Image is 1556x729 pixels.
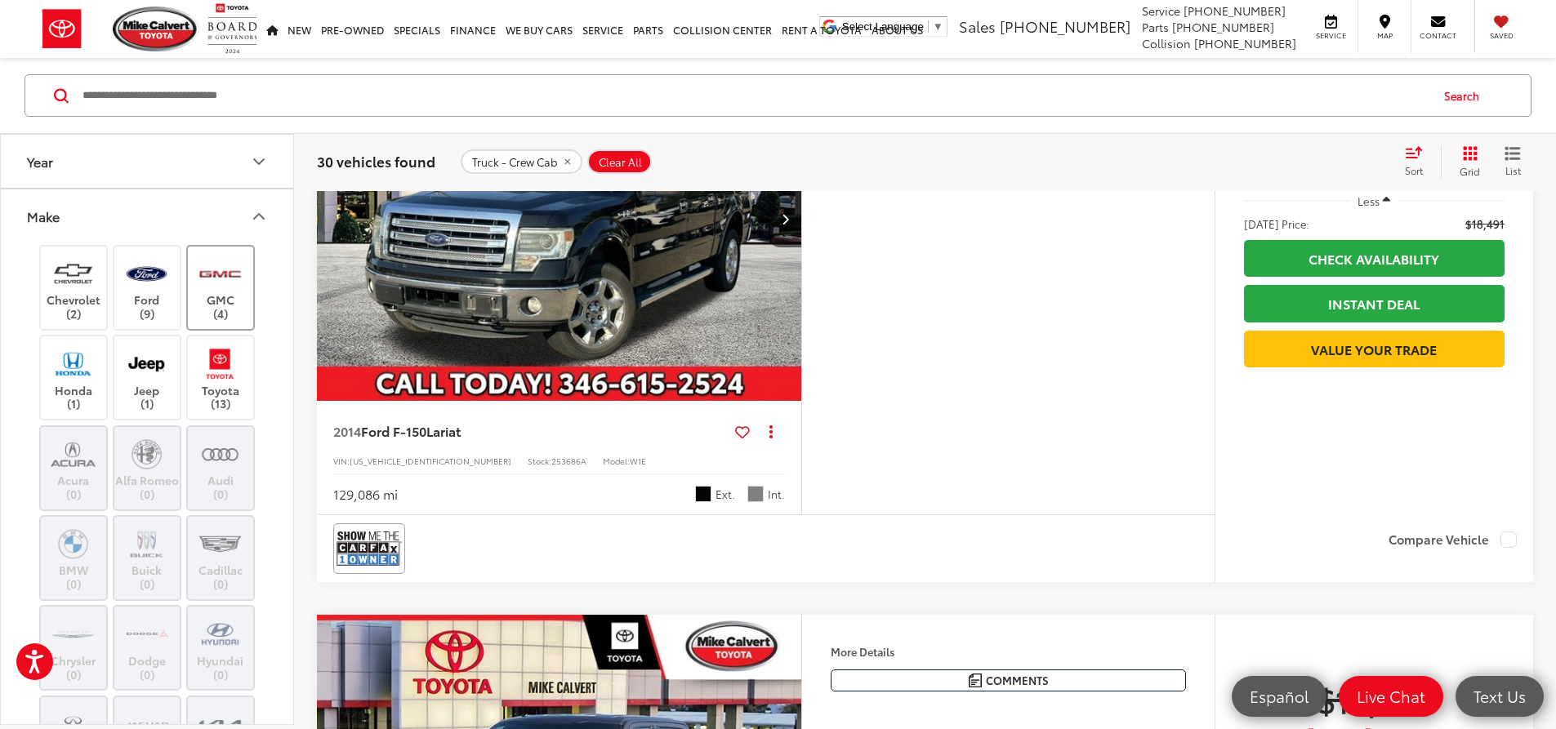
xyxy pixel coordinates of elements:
label: Hyundai (0) [188,615,254,681]
img: Mike Calvert Toyota in Houston, TX) [198,525,243,563]
span: [PHONE_NUMBER] [1172,19,1274,35]
label: BMW (0) [41,525,107,591]
span: $18,491 [1465,216,1505,232]
label: Ford (9) [114,255,181,321]
span: Español [1242,686,1317,706]
span: [US_VEHICLE_IDENTIFICATION_NUMBER] [350,455,511,467]
img: Mike Calvert Toyota in Houston, TX) [124,525,169,563]
span: Collision [1142,35,1191,51]
img: Mike Calvert Toyota in Houston, TX) [124,615,169,653]
button: Actions [756,417,785,446]
label: Compare Vehicle [1389,531,1517,548]
img: Mike Calvert Toyota [113,7,199,51]
span: Gray [747,486,764,502]
label: Alfa Romeo (0) [114,434,181,500]
button: MakeMake [1,189,295,242]
div: 2014 Ford F-150 Lariat 0 [316,37,803,401]
span: Truck - Crew Cab [472,155,557,168]
span: $19,991 [1244,678,1505,719]
span: Map [1367,30,1402,41]
span: Ext. [716,487,735,502]
span: Grid [1460,164,1480,178]
span: dropdown dots [769,425,773,438]
label: Jeep (1) [114,344,181,411]
span: Stock: [528,455,551,467]
button: Grid View [1441,145,1492,178]
img: Mike Calvert Toyota in Houston, TX) [198,434,243,473]
label: Audi (0) [188,434,254,500]
label: Buick (0) [114,525,181,591]
img: Mike Calvert Toyota in Houston, TX) [198,255,243,293]
button: Comments [831,669,1186,691]
img: Mike Calvert Toyota in Houston, TX) [51,525,96,563]
span: Comments [986,673,1049,688]
a: 2014Ford F-150Lariat [333,422,729,440]
img: 2014 Ford F-150 Lariat [316,37,803,402]
span: Less [1358,193,1380,208]
label: Chevrolet (2) [41,255,107,321]
a: Instant Deal [1244,285,1505,322]
span: Ford F-150 [361,421,426,440]
label: Chrysler (0) [41,615,107,681]
span: Sales [959,16,996,37]
button: Search [1429,75,1503,116]
img: Mike Calvert Toyota in Houston, TX) [51,255,96,293]
span: Clear All [599,155,642,168]
form: Search by Make, Model, or Keyword [81,76,1429,115]
span: Contact [1420,30,1456,41]
span: 30 vehicles found [317,151,435,171]
label: Honda (1) [41,344,107,411]
button: List View [1492,145,1533,178]
img: Mike Calvert Toyota in Houston, TX) [51,615,96,653]
button: remove Truck%20-%20Crew%20Cab [461,149,582,174]
span: Parts [1142,19,1169,35]
span: Live Chat [1349,686,1433,706]
span: 2014 [333,421,361,440]
label: Acura (0) [41,434,107,500]
img: Mike Calvert Toyota in Houston, TX) [198,344,243,383]
a: Value Your Trade [1244,331,1505,367]
span: Lariat [426,421,461,440]
span: ▼ [933,20,943,33]
span: [PHONE_NUMBER] [1000,16,1130,37]
a: Check Availability [1244,240,1505,277]
img: Mike Calvert Toyota in Houston, TX) [124,255,169,293]
span: Text Us [1465,686,1534,706]
span: [PHONE_NUMBER] [1184,2,1286,19]
label: Toyota (13) [188,344,254,411]
a: Live Chat [1339,676,1443,717]
div: Year [27,153,53,169]
img: Comments [969,673,982,687]
span: Sort [1405,163,1423,177]
span: Tuxedo Black Metallic [695,486,711,502]
div: Make [249,207,269,226]
label: Cadillac (0) [188,525,254,591]
label: Dodge (0) [114,615,181,681]
span: VIN: [333,455,350,467]
a: 2014 Ford F-150 Lariat2014 Ford F-150 Lariat2014 Ford F-150 Lariat2014 Ford F-150 Lariat [316,37,803,401]
div: 129,086 mi [333,485,398,504]
span: W1E [630,455,646,467]
div: Make [27,208,60,224]
span: Service [1142,2,1180,19]
img: Mike Calvert Toyota in Houston, TX) [124,434,169,473]
span: Service [1313,30,1349,41]
span: Int. [768,487,785,502]
span: Saved [1483,30,1519,41]
label: GMC (4) [188,255,254,321]
button: Clear All [587,149,652,174]
img: Mike Calvert Toyota in Houston, TX) [51,434,96,473]
a: Text Us [1456,676,1544,717]
img: Mike Calvert Toyota in Houston, TX) [198,615,243,653]
span: [DATE] Price: [1244,216,1309,232]
button: Less [1350,186,1399,216]
a: Español [1232,676,1326,717]
span: 253686A [551,455,586,467]
span: [PHONE_NUMBER] [1194,35,1296,51]
div: Year [249,152,269,171]
img: Mike Calvert Toyota in Houston, TX) [51,344,96,383]
button: Select sort value [1397,145,1441,178]
span: List [1505,163,1521,177]
h4: More Details [831,646,1186,657]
